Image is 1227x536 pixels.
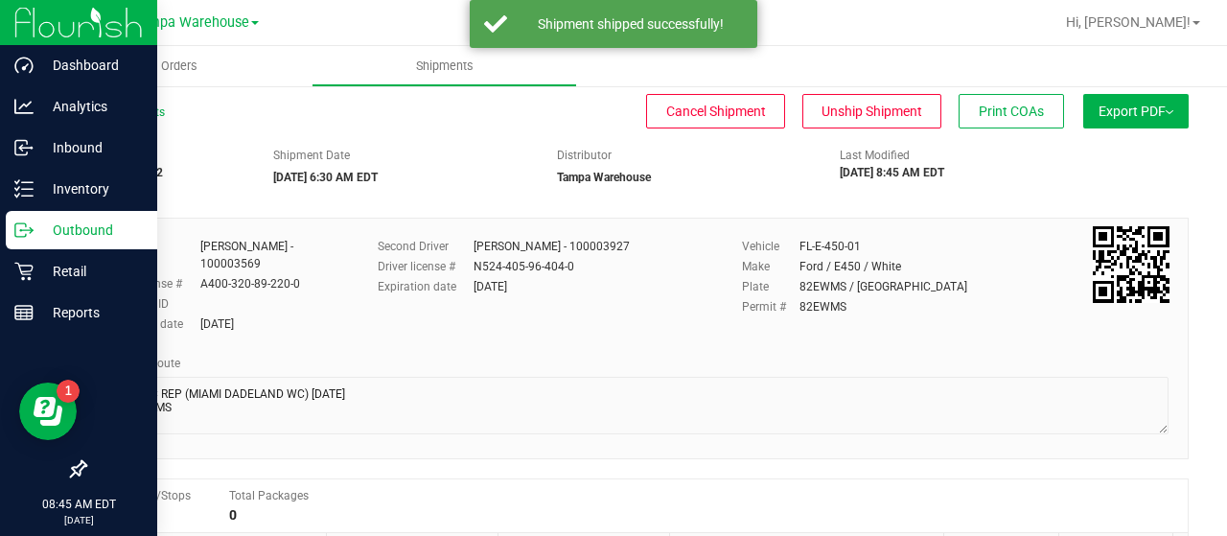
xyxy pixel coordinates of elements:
[84,147,244,164] span: Shipment #
[799,258,901,275] div: Ford / E450 / White
[229,489,309,502] span: Total Packages
[799,278,967,295] div: 82EWMS / [GEOGRAPHIC_DATA]
[840,147,910,164] label: Last Modified
[474,258,574,275] div: N524-405-96-404-0
[557,171,651,184] strong: Tampa Warehouse
[14,56,34,75] inline-svg: Dashboard
[378,238,474,255] label: Second Driver
[34,301,149,324] p: Reports
[135,58,223,75] span: Orders
[273,171,378,184] strong: [DATE] 6:30 AM EDT
[34,136,149,159] p: Inbound
[1066,14,1191,30] span: Hi, [PERSON_NAME]!
[1083,94,1189,128] button: Export PDF
[132,14,249,31] span: Tampa Warehouse
[34,260,149,283] p: Retail
[979,104,1044,119] span: Print COAs
[518,14,743,34] div: Shipment shipped successfully!
[34,54,149,77] p: Dashboard
[802,94,941,128] button: Unship Shipment
[474,238,630,255] div: [PERSON_NAME] - 100003927
[1093,226,1169,303] qrcode: 20250821-002
[666,104,766,119] span: Cancel Shipment
[34,95,149,118] p: Analytics
[14,179,34,198] inline-svg: Inventory
[46,46,312,86] a: Orders
[229,507,237,523] strong: 0
[959,94,1064,128] button: Print COAs
[273,147,350,164] label: Shipment Date
[742,238,799,255] label: Vehicle
[1093,226,1169,303] img: Scan me!
[799,238,861,255] div: FL-E-450-01
[646,94,785,128] button: Cancel Shipment
[799,298,846,315] div: 82EWMS
[200,315,234,333] div: [DATE]
[474,278,507,295] div: [DATE]
[200,238,349,272] div: [PERSON_NAME] - 100003569
[557,147,612,164] label: Distributor
[34,177,149,200] p: Inventory
[742,258,799,275] label: Make
[822,104,922,119] span: Unship Shipment
[9,513,149,527] p: [DATE]
[14,262,34,281] inline-svg: Retail
[19,383,77,440] iframe: Resource center
[378,258,474,275] label: Driver license #
[14,221,34,240] inline-svg: Outbound
[34,219,149,242] p: Outbound
[14,138,34,157] inline-svg: Inbound
[14,97,34,116] inline-svg: Analytics
[9,496,149,513] p: 08:45 AM EDT
[200,275,300,292] div: A400-320-89-220-0
[312,46,577,86] a: Shipments
[14,303,34,322] inline-svg: Reports
[840,166,944,179] strong: [DATE] 8:45 AM EDT
[742,298,799,315] label: Permit #
[390,58,499,75] span: Shipments
[742,278,799,295] label: Plate
[378,278,474,295] label: Expiration date
[57,380,80,403] iframe: Resource center unread badge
